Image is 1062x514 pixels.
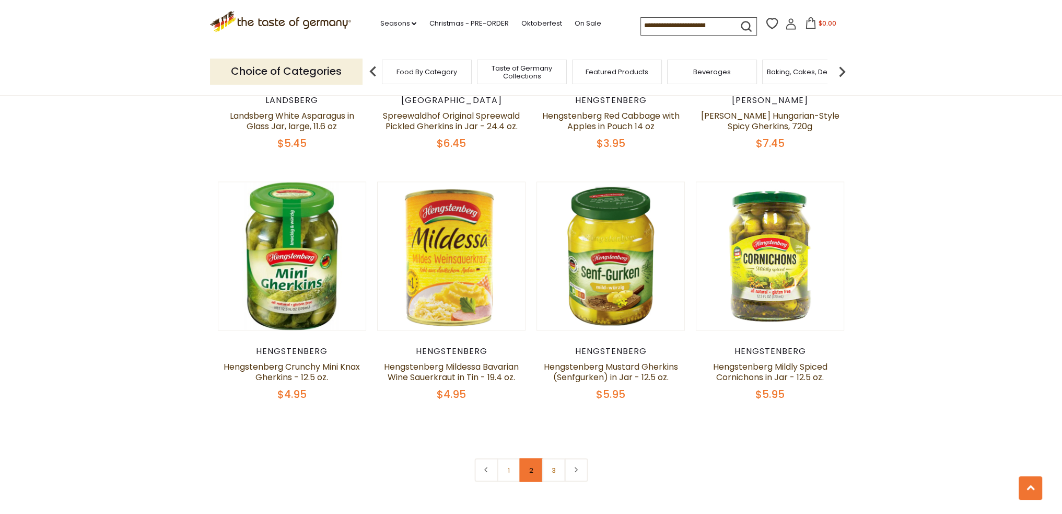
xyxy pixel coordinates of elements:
[696,95,845,106] div: [PERSON_NAME]
[767,68,848,76] a: Baking, Cakes, Desserts
[377,95,526,106] div: [GEOGRAPHIC_DATA]
[437,136,466,151] span: $6.45
[701,110,839,132] a: [PERSON_NAME] Hungarian-Style Spicy Gherkins, 720g
[521,18,562,29] a: Oktoberfest
[693,68,731,76] a: Beverages
[696,346,845,356] div: Hengstenberg
[429,18,508,29] a: Christmas - PRE-ORDER
[277,386,307,401] span: $4.95
[224,360,360,383] a: Hengstenberg Crunchy Mini Knax Gherkins - 12.5 oz.
[380,18,416,29] a: Seasons
[696,182,844,330] img: Hengstenberg Mildly Spiced Cornichons in Jar - 12.5 oz.
[756,136,785,151] span: $7.45
[218,95,367,106] div: Landsberg
[586,68,648,76] a: Featured Products
[378,182,526,330] img: Hengstenberg Mildessa Bavarian Wine Sauerkraut in Tin - 19.4 oz.
[230,110,354,132] a: Landsberg White Asparagus in Glass Jar, large, 11.6 oz
[218,346,367,356] div: Hengstenberg
[596,386,625,401] span: $5.95
[497,458,520,482] a: 1
[597,136,625,151] span: $3.95
[713,360,827,383] a: Hengstenberg Mildly Spiced Cornichons in Jar - 12.5 oz.
[519,458,543,482] a: 2
[218,182,366,330] img: Hengstenberg Crunchy Mini Knax Gherkins - 12.5 oz.
[536,95,685,106] div: Hengstenberg
[396,68,457,76] a: Food By Category
[437,386,466,401] span: $4.95
[480,64,564,80] a: Taste of Germany Collections
[542,458,565,482] a: 3
[755,386,785,401] span: $5.95
[819,19,836,28] span: $0.00
[363,61,383,82] img: previous arrow
[832,61,853,82] img: next arrow
[384,360,519,383] a: Hengstenberg Mildessa Bavarian Wine Sauerkraut in Tin - 19.4 oz.
[210,59,363,84] p: Choice of Categories
[537,182,685,330] img: Hengstenberg Mustard Gherkins (Senfgurken) in Jar - 12.5 oz.
[383,110,520,132] a: Spreewaldhof Original Spreewald Pickled Gherkins in Jar - 24.4 oz.
[542,110,680,132] a: Hengstenberg Red Cabbage with Apples in Pouch 14 oz
[799,17,843,33] button: $0.00
[277,136,307,151] span: $5.45
[377,346,526,356] div: Hengstenberg
[544,360,678,383] a: Hengstenberg Mustard Gherkins (Senfgurken) in Jar - 12.5 oz.
[574,18,601,29] a: On Sale
[536,346,685,356] div: Hengstenberg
